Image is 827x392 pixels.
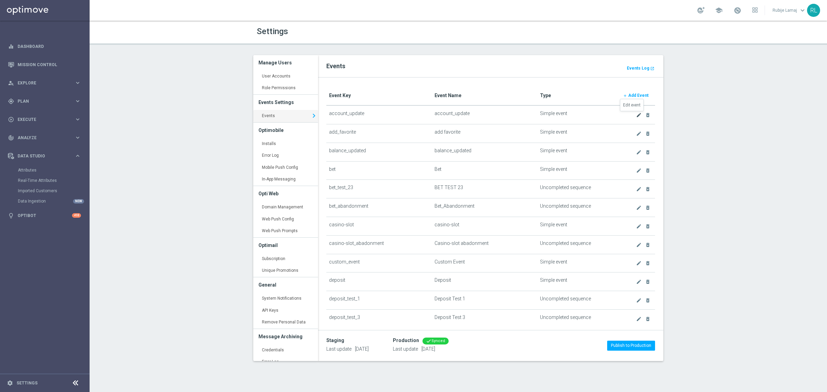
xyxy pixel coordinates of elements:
h3: Message Archiving [258,329,313,344]
i: create [636,316,642,322]
i: create [636,205,642,210]
div: Dashboard [8,37,81,55]
i: create [636,168,642,173]
h3: Opti Web [258,186,313,201]
a: System Notifications [253,292,318,305]
div: Optibot [8,206,81,225]
span: Analyze [18,136,74,140]
div: Real-Time Attributes [18,175,89,186]
h3: Optimobile [258,123,313,138]
td: Simple event [537,272,616,291]
i: create [636,112,642,118]
i: delete_forever [645,242,651,248]
td: account_update [432,105,537,124]
a: Mission Control [18,55,81,74]
i: keyboard_arrow_right [74,153,81,159]
td: Simple event [537,124,616,143]
i: delete_forever [645,131,651,136]
p: Last update [393,346,449,352]
a: User Accounts [253,70,318,83]
td: Uncompleted sequence [537,291,616,310]
i: delete_forever [645,279,651,285]
div: Staging [326,338,344,343]
td: Casino-slot abadonment [432,235,537,254]
td: deposit_test_3 [326,309,432,328]
a: Dashboard [18,37,81,55]
i: create [636,224,642,229]
a: Remove Personal Data [253,316,318,329]
i: delete_forever [645,316,651,322]
i: person_search [8,80,14,86]
button: gps_fixed Plan keyboard_arrow_right [8,99,81,104]
div: Imported Customers [18,186,89,196]
h3: General [258,277,313,292]
div: Plan [8,98,74,104]
a: Installs [253,138,318,150]
button: track_changes Analyze keyboard_arrow_right [8,135,81,141]
i: gps_fixed [8,98,14,104]
span: keyboard_arrow_down [799,7,806,14]
i: play_circle_outline [8,116,14,123]
i: create [636,186,642,192]
td: Uncompleted sequence [537,198,616,217]
i: create [636,260,642,266]
a: Mobile Push Config [253,162,318,174]
a: Settings [17,381,38,385]
div: Execute [8,116,74,123]
td: Custom Event [432,254,537,272]
td: Simple event [537,143,616,161]
button: lightbulb Optibot +10 [8,213,81,218]
td: Simple event [537,161,616,180]
a: Error Log [253,356,318,368]
i: settings [7,380,13,386]
div: Mission Control [8,55,81,74]
td: Bet [432,161,537,180]
a: API Keys [253,305,318,317]
a: Error Log [253,149,318,162]
span: school [715,7,723,14]
span: [DATE] [421,346,435,352]
a: Data Ingestion [18,198,72,204]
b: Events Log [627,66,649,71]
button: Publish to Production [607,341,655,350]
td: Uncompleted sequence [537,180,616,198]
td: casino-slot_abadonment [326,235,432,254]
span: Execute [18,117,74,122]
i: delete_forever [645,168,651,173]
h1: Settings [257,27,453,37]
span: Plan [18,99,74,103]
i: keyboard_arrow_right [74,134,81,141]
a: Attributes [18,167,72,173]
h3: Optimail [258,238,313,253]
a: Imported Customers [18,188,72,194]
td: Deposit [432,272,537,291]
i: launch [650,66,654,71]
a: Domain Management [253,201,318,214]
h3: Events Settings [258,95,313,110]
i: keyboard_arrow_right [74,98,81,104]
i: create [636,131,642,136]
a: Events [253,110,318,122]
i: create [636,149,642,155]
td: custom_event [326,254,432,272]
i: create [636,279,642,285]
td: add_favorite [326,124,432,143]
span: Data Studio [18,154,74,158]
td: bet [326,161,432,180]
i: keyboard_arrow_right [74,80,81,86]
div: person_search Explore keyboard_arrow_right [8,80,81,86]
p: Last update [326,346,369,352]
td: account_update [326,105,432,124]
button: Mission Control [8,62,81,68]
span: Explore [18,81,74,85]
div: Attributes [18,165,89,175]
a: In-App Messaging [253,173,318,186]
i: equalizer [8,43,14,50]
i: delete_forever [645,260,651,266]
button: Data Studio keyboard_arrow_right [8,153,81,159]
